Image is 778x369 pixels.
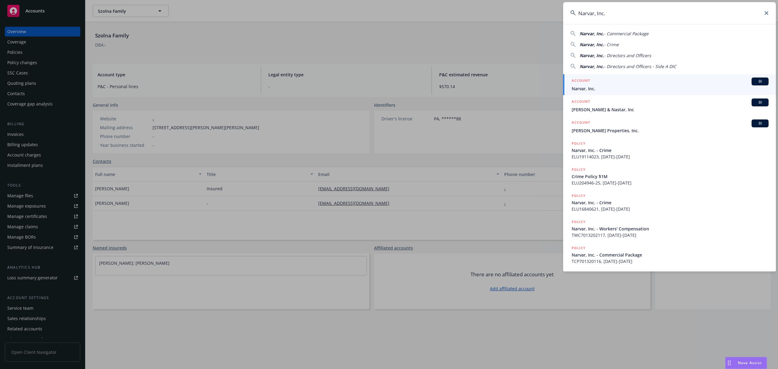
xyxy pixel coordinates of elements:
a: ACCOUNTBINarvar, Inc. [563,74,776,95]
a: POLICYNarvar, Inc. - CrimeELU19114023, [DATE]-[DATE] [563,137,776,163]
button: Nova Assist [725,357,767,369]
span: ELU16840621, [DATE]-[DATE] [572,206,769,212]
span: Narvar, Inc. [572,85,769,92]
h5: POLICY [572,167,586,173]
span: ELU204946-25, [DATE]-[DATE] [572,180,769,186]
a: ACCOUNTBI[PERSON_NAME] & Nastar, Inc [563,95,776,116]
span: - Directors and Officers [604,53,651,58]
span: Narvar, Inc. - Commercial Package [572,252,769,258]
span: Narvar, Inc. [580,64,604,69]
span: [PERSON_NAME] Properties, Inc. [572,127,769,134]
span: Nova Assist [738,360,762,365]
span: Narvar, Inc. - Crime [572,199,769,206]
span: ELU19114023, [DATE]-[DATE] [572,153,769,160]
h5: ACCOUNT [572,98,590,106]
h5: POLICY [572,193,586,199]
h5: POLICY [572,245,586,251]
span: BI [754,100,766,105]
span: Narvar, Inc. - Crime [572,147,769,153]
span: TCP701320116, [DATE]-[DATE] [572,258,769,264]
a: POLICYNarvar, Inc. - Commercial PackageTCP701320116, [DATE]-[DATE] [563,242,776,268]
span: - Commercial Package [604,31,649,36]
span: [PERSON_NAME] & Nastar, Inc [572,106,769,113]
h5: ACCOUNT [572,119,590,127]
h5: POLICY [572,140,586,147]
a: POLICYCrime Policy $1MELU204946-25, [DATE]-[DATE] [563,163,776,189]
a: ACCOUNTBI[PERSON_NAME] Properties, Inc. [563,116,776,137]
span: Narvar, Inc. [580,53,604,58]
span: BI [754,79,766,84]
h5: POLICY [572,219,586,225]
span: - Crime [604,42,619,47]
span: Narvar, Inc. - Workers' Compensation [572,226,769,232]
span: TWC7013202117, [DATE]-[DATE] [572,232,769,238]
span: Narvar, Inc. [580,31,604,36]
span: Narvar, Inc. [580,42,604,47]
input: Search... [563,2,776,24]
span: BI [754,121,766,126]
span: Crime Policy $1M [572,173,769,180]
span: - Directors and Officers - Side A DIC [604,64,676,69]
a: POLICYNarvar, Inc. - Workers' CompensationTWC7013202117, [DATE]-[DATE] [563,216,776,242]
a: POLICYNarvar, Inc. - CrimeELU16840621, [DATE]-[DATE] [563,189,776,216]
div: Drag to move [725,357,733,369]
h5: ACCOUNT [572,78,590,85]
